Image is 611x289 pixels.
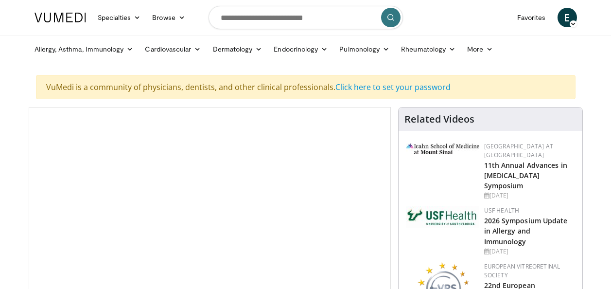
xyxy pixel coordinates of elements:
[333,39,395,59] a: Pulmonology
[139,39,207,59] a: Cardiovascular
[484,216,568,246] a: 2026 Symposium Update in Allergy and Immunology
[558,8,577,27] a: E
[406,144,479,154] img: 3aa743c9-7c3f-4fab-9978-1464b9dbe89c.png.150x105_q85_autocrop_double_scale_upscale_version-0.2.jpg
[484,262,560,279] a: European VitreoRetinal Society
[484,161,567,190] a: 11th Annual Advances in [MEDICAL_DATA] Symposium
[406,206,479,228] img: 6ba8804a-8538-4002-95e7-a8f8012d4a11.png.150x105_q85_autocrop_double_scale_upscale_version-0.2.jpg
[92,8,147,27] a: Specialties
[29,39,140,59] a: Allergy, Asthma, Immunology
[484,142,553,159] a: [GEOGRAPHIC_DATA] at [GEOGRAPHIC_DATA]
[484,247,575,256] div: [DATE]
[484,206,520,215] a: USF Health
[36,75,576,99] div: VuMedi is a community of physicians, dentists, and other clinical professionals.
[207,39,268,59] a: Dermatology
[484,191,575,200] div: [DATE]
[395,39,461,59] a: Rheumatology
[404,113,474,125] h4: Related Videos
[268,39,333,59] a: Endocrinology
[335,82,451,92] a: Click here to set your password
[146,8,191,27] a: Browse
[511,8,552,27] a: Favorites
[209,6,403,29] input: Search topics, interventions
[461,39,499,59] a: More
[35,13,86,22] img: VuMedi Logo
